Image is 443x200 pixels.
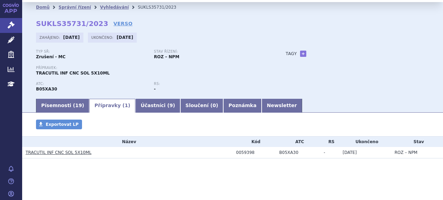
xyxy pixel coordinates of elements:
[170,103,173,108] span: 9
[36,19,108,28] strong: SUKLS35731/2023
[26,150,91,155] a: TRACUTIL INF CNC SOL 5X10ML
[154,82,265,86] p: RS:
[46,122,79,127] span: Exportovat LP
[36,99,89,113] a: Písemnosti (19)
[262,99,302,113] a: Newsletter
[223,99,262,113] a: Poznámka
[339,137,391,147] th: Ukončeno
[213,103,216,108] span: 0
[36,71,110,76] span: TRACUTIL INF CNC SOL 5X10ML
[36,50,147,54] p: Typ SŘ:
[154,50,265,54] p: Stav řízení:
[36,120,82,129] a: Exportovat LP
[39,35,61,40] span: Zahájeno:
[300,51,306,57] a: +
[36,87,57,92] strong: KOMBINACE ELEKTROLYTŮ
[75,103,82,108] span: 19
[236,150,276,155] div: 0059398
[100,5,129,10] a: Vyhledávání
[58,5,91,10] a: Správní řízení
[22,137,233,147] th: Název
[138,2,185,12] li: SUKLS35731/2023
[36,54,65,59] strong: Zrušení - MC
[343,150,357,155] span: [DATE]
[36,66,272,70] p: Přípravek:
[180,99,223,113] a: Sloučení (0)
[125,103,128,108] span: 1
[391,147,443,158] td: ROZ – NPM
[233,137,276,147] th: Kód
[117,35,133,40] strong: [DATE]
[36,82,147,86] p: ATC:
[391,137,443,147] th: Stav
[114,20,133,27] a: VERSO
[276,147,320,158] td: KOMBINACE ELEKTROLYTŮ
[276,137,320,147] th: ATC
[320,137,339,147] th: RS
[324,150,325,155] span: -
[135,99,180,113] a: Účastníci (9)
[91,35,115,40] span: Ukončeno:
[36,5,49,10] a: Domů
[286,50,297,58] h3: Tagy
[154,87,156,92] strong: -
[63,35,80,40] strong: [DATE]
[89,99,135,113] a: Přípravky (1)
[154,54,179,59] strong: ROZ – NPM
